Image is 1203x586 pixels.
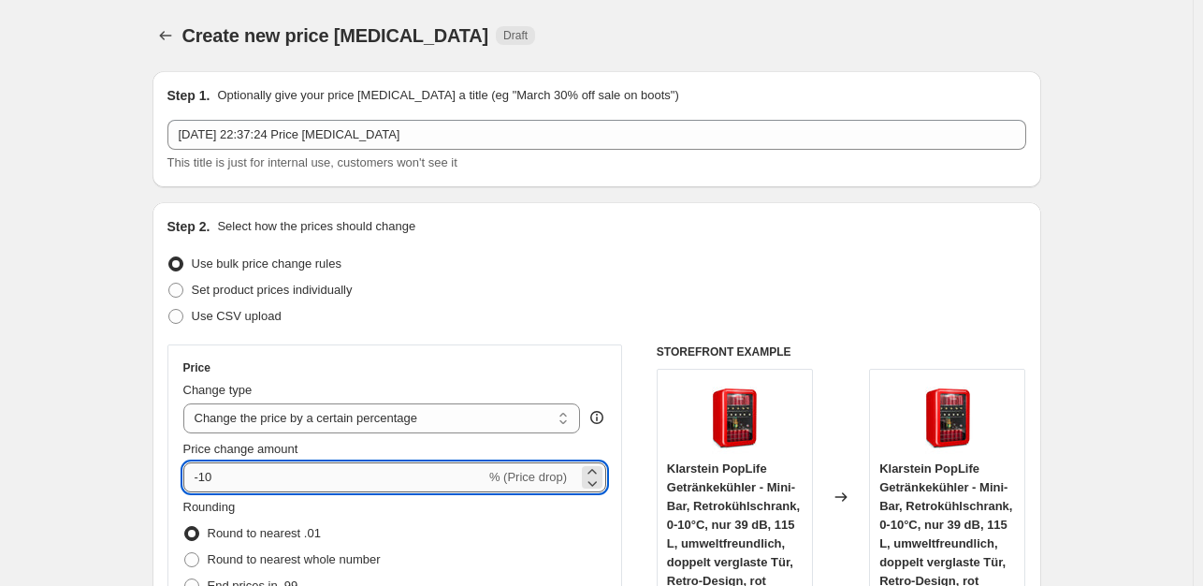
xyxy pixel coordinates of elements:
span: Round to nearest .01 [208,526,321,540]
button: Price change jobs [152,22,179,49]
h6: STOREFRONT EXAMPLE [657,344,1026,359]
p: Optionally give your price [MEDICAL_DATA] a title (eg "March 30% off sale on boots") [217,86,678,105]
input: -15 [183,462,486,492]
span: This title is just for internal use, customers won't see it [167,155,457,169]
span: Draft [503,28,528,43]
h2: Step 1. [167,86,210,105]
input: 30% off holiday sale [167,120,1026,150]
h3: Price [183,360,210,375]
span: Round to nearest whole number [208,552,381,566]
img: 617aA5zhaiL_80x.jpg [910,379,985,454]
div: help [587,408,606,427]
span: Create new price [MEDICAL_DATA] [182,25,489,46]
span: Rounding [183,500,236,514]
img: 617aA5zhaiL_80x.jpg [697,379,772,454]
span: % (Price drop) [489,470,567,484]
h2: Step 2. [167,217,210,236]
span: Price change amount [183,442,298,456]
span: Use CSV upload [192,309,282,323]
span: Change type [183,383,253,397]
span: Use bulk price change rules [192,256,341,271]
span: Set product prices individually [192,283,353,297]
p: Select how the prices should change [217,217,415,236]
